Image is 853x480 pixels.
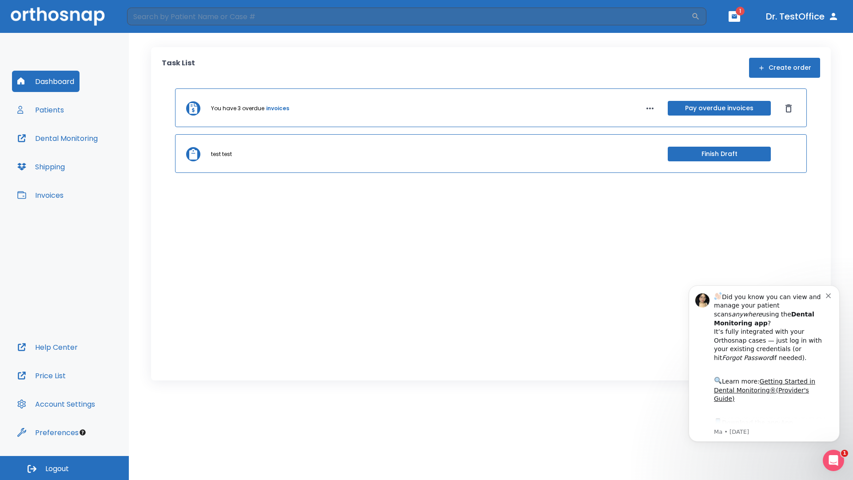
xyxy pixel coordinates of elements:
[12,156,70,177] button: Shipping
[781,101,796,116] button: Dismiss
[211,150,232,158] p: test test
[823,450,844,471] iframe: Intercom live chat
[11,7,105,25] img: Orthosnap
[127,8,691,25] input: Search by Patient Name or Case #
[675,272,853,456] iframe: Intercom notifications message
[79,428,87,436] div: Tooltip anchor
[762,8,842,24] button: Dr. TestOffice
[12,336,83,358] button: Help Center
[12,393,100,415] button: Account Settings
[12,184,69,206] button: Invoices
[45,464,69,474] span: Logout
[12,128,103,149] button: Dental Monitoring
[162,58,195,78] p: Task List
[12,99,69,120] button: Patients
[668,147,771,161] button: Finish Draft
[151,19,158,26] button: Dismiss notification
[266,104,289,112] a: invoices
[12,365,71,386] button: Price List
[749,58,820,78] button: Create order
[12,71,80,92] button: Dashboard
[39,147,118,163] a: App Store
[668,101,771,116] button: Pay overdue invoices
[39,145,151,190] div: Download the app: | ​ Let us know if you need help getting started!
[736,7,745,16] span: 1
[39,156,151,164] p: Message from Ma, sent 3w ago
[12,422,84,443] button: Preferences
[841,450,848,457] span: 1
[211,104,264,112] p: You have 3 overdue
